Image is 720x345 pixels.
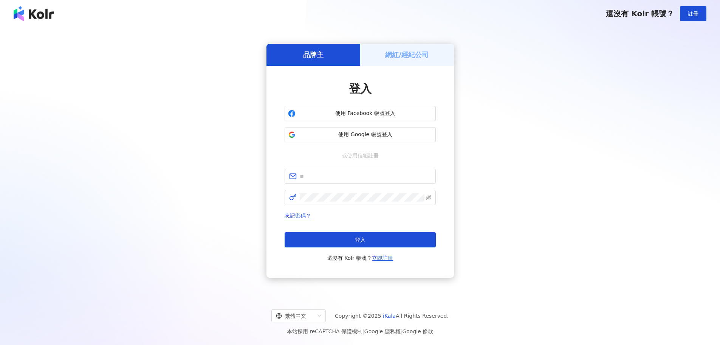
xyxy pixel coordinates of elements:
[426,195,431,200] span: eye-invisible
[383,313,396,319] a: iKala
[606,9,674,18] span: 還沒有 Kolr 帳號？
[285,127,436,142] button: 使用 Google 帳號登入
[299,110,432,117] span: 使用 Facebook 帳號登入
[401,328,403,334] span: |
[287,327,433,336] span: 本站採用 reCAPTCHA 保護機制
[364,328,401,334] a: Google 隱私權
[349,82,372,95] span: 登入
[336,151,384,160] span: 或使用信箱註冊
[276,310,314,322] div: 繁體中文
[355,237,365,243] span: 登入
[285,213,311,219] a: 忘記密碼？
[285,106,436,121] button: 使用 Facebook 帳號登入
[327,253,393,263] span: 還沒有 Kolr 帳號？
[385,50,429,59] h5: 網紅/經紀公司
[299,131,432,138] span: 使用 Google 帳號登入
[14,6,54,21] img: logo
[335,311,449,320] span: Copyright © 2025 All Rights Reserved.
[402,328,433,334] a: Google 條款
[362,328,364,334] span: |
[372,255,393,261] a: 立即註冊
[303,50,324,59] h5: 品牌主
[680,6,706,21] button: 註冊
[285,232,436,247] button: 登入
[688,11,698,17] span: 註冊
